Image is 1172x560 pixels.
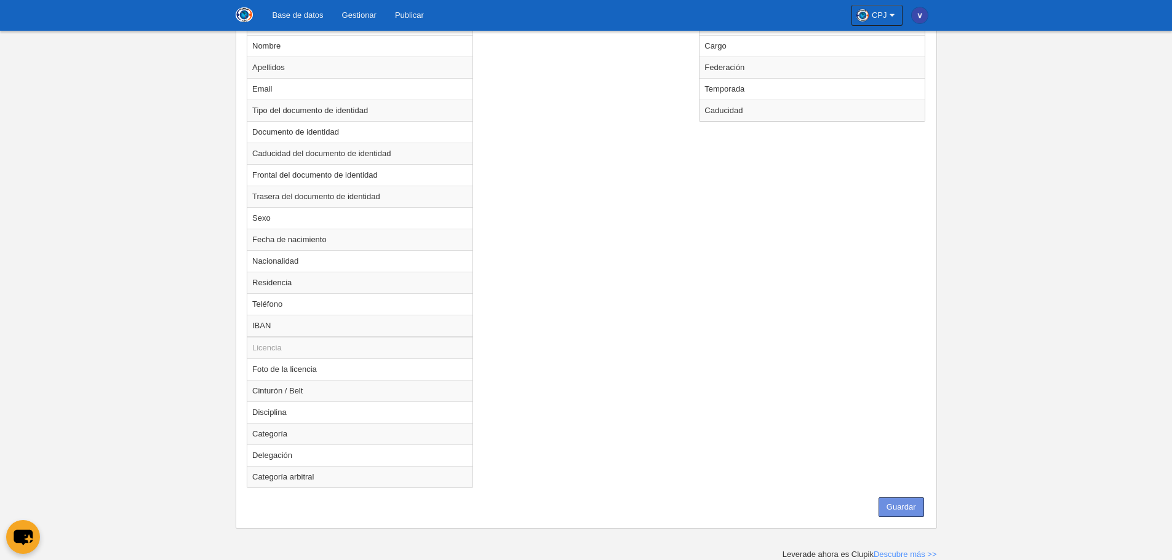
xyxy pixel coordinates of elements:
[247,100,472,121] td: Tipo del documento de identidad
[247,337,472,359] td: Licencia
[700,78,925,100] td: Temporada
[874,550,937,559] a: Descubre más >>
[247,444,472,466] td: Delegación
[236,7,253,22] img: CPJ
[247,272,472,293] td: Residencia
[879,497,924,517] button: Guardar
[247,250,472,272] td: Nacionalidad
[700,35,925,57] td: Cargo
[247,78,472,100] td: Email
[6,520,40,554] button: chat-button
[247,293,472,315] td: Teléfono
[851,5,903,26] a: CPJ
[247,358,472,380] td: Foto de la licencia
[247,401,472,423] td: Disciplina
[247,35,472,57] td: Nombre
[247,315,472,337] td: IBAN
[247,466,472,487] td: Categoría arbitral
[700,100,925,121] td: Caducidad
[247,207,472,229] td: Sexo
[872,9,887,22] span: CPJ
[247,229,472,250] td: Fecha de nacimiento
[912,7,928,23] img: c2l6ZT0zMHgzMCZmcz05JnRleHQ9ViZiZz0zOTQ5YWI%3D.png
[247,380,472,401] td: Cinturón / Belt
[783,549,937,560] div: Leverade ahora es Clupik
[247,143,472,164] td: Caducidad del documento de identidad
[856,9,869,22] img: OahAUokjtesP.30x30.jpg
[247,57,472,78] td: Apellidos
[700,57,925,78] td: Federación
[247,423,472,444] td: Categoría
[247,186,472,207] td: Trasera del documento de identidad
[247,121,472,143] td: Documento de identidad
[247,164,472,186] td: Frontal del documento de identidad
